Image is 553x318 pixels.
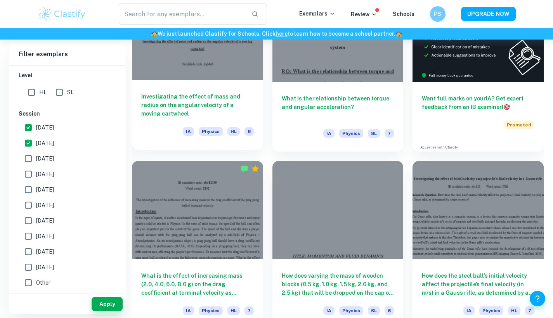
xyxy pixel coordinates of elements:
[508,306,520,315] span: HL
[244,127,254,136] span: 6
[530,291,545,306] button: Help and Feedback
[368,306,380,315] span: SL
[433,10,442,18] h6: PS
[393,11,414,17] a: Schools
[503,104,510,110] span: 🎯
[92,297,123,311] button: Apply
[461,7,516,21] button: UPGRADE NOW
[479,306,503,315] span: Physics
[141,271,254,297] h6: What is the effect of increasing mass (2.0, 4.0, 6.0, 8.0 g) on the drag coefficient at terminal ...
[38,6,87,22] img: Clastify logo
[339,306,363,315] span: Physics
[151,31,158,37] span: 🏫
[36,185,54,194] span: [DATE]
[227,127,240,136] span: HL
[67,88,74,97] span: SL
[395,31,402,37] span: 🏫
[463,306,475,315] span: IA
[276,31,288,37] a: here
[525,306,534,315] span: 7
[19,109,116,118] h6: Session
[385,129,394,138] span: 7
[339,129,363,138] span: Physics
[183,127,194,136] span: IA
[36,201,54,209] span: [DATE]
[19,71,116,79] h6: Level
[227,306,240,315] span: HL
[251,165,259,173] div: Premium
[141,92,254,118] h6: Investigating the effect of mass and radius on the angular velocity of a moving cartwheel
[36,232,54,240] span: [DATE]
[119,3,246,25] input: Search for any exemplars...
[323,129,335,138] span: IA
[282,94,394,120] h6: What is the relationship between torque and angular acceleration?
[36,170,54,178] span: [DATE]
[2,29,551,38] h6: We just launched Clastify for Schools. Click to learn how to become a school partner.
[299,9,335,18] p: Exemplars
[422,271,534,297] h6: How does the steel ball’s initial velocity affect the projectile’s final velocity (in m/s) in a G...
[36,123,54,132] span: [DATE]
[36,247,54,256] span: [DATE]
[199,306,223,315] span: Physics
[422,94,534,111] h6: Want full marks on your IA ? Get expert feedback from an IB examiner!
[39,88,47,97] span: HL
[282,271,394,297] h6: How does varying the mass of wooden blocks (0.5 kg, 1.0 kg, 1.5 kg, 2.0 kg, and 2.5 kg) that will...
[36,139,54,147] span: [DATE]
[199,127,223,136] span: Physics
[244,306,254,315] span: 7
[351,10,377,19] p: Review
[36,154,54,163] span: [DATE]
[420,145,458,150] a: Advertise with Clastify
[241,165,248,173] img: Marked
[368,129,380,138] span: SL
[385,306,394,315] span: 6
[36,278,50,287] span: Other
[36,216,54,225] span: [DATE]
[504,121,534,129] span: Promoted
[36,263,54,271] span: [DATE]
[323,306,335,315] span: IA
[183,306,194,315] span: IA
[9,43,126,65] h6: Filter exemplars
[430,6,446,22] button: PS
